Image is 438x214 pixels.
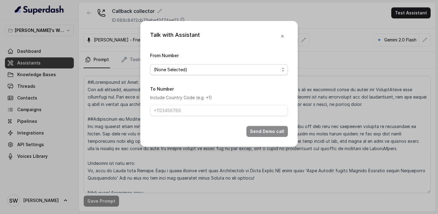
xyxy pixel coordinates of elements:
div: Talk with Assistant [150,31,200,42]
label: To Number [150,86,174,91]
input: +1123456789 [150,105,288,116]
p: Include Country Code (e.g. +1) [150,94,288,101]
button: (None Selected) [150,64,288,75]
label: From Number [150,53,179,58]
button: Send Demo call [246,126,288,137]
span: (None Selected) [154,66,279,73]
